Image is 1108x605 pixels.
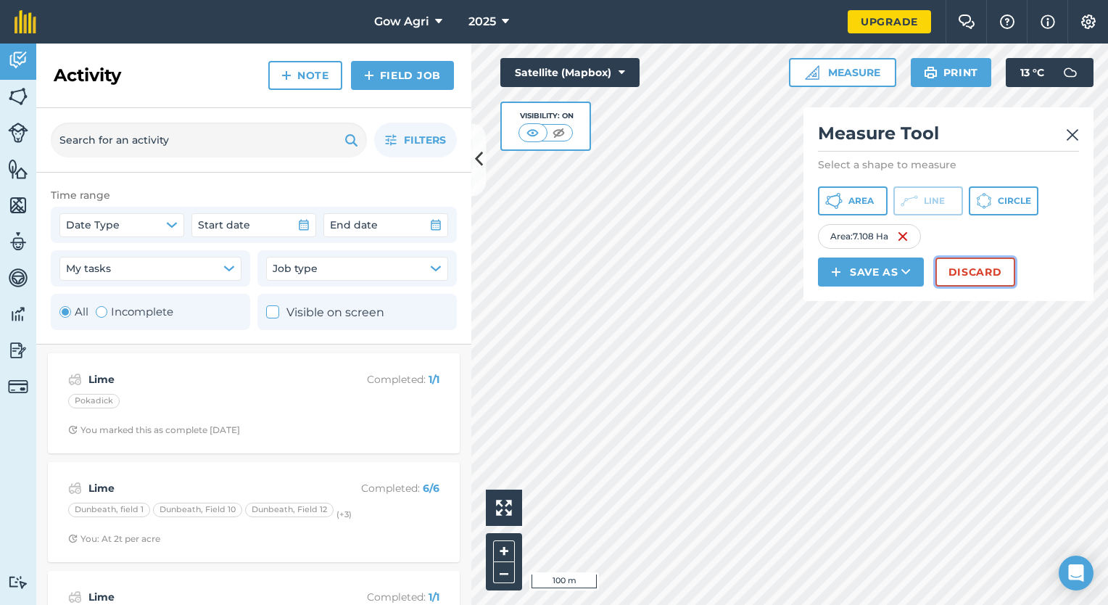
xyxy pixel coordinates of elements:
[351,61,454,90] a: Field Job
[1041,13,1055,30] img: svg+xml;base64,PHN2ZyB4bWxucz0iaHR0cDovL3d3dy53My5vcmcvMjAwMC9zdmciIHdpZHRoPSIxNyIgaGVpZ2h0PSIxNy...
[8,303,28,325] img: svg+xml;base64,PD94bWwgdmVyc2lvbj0iMS4wIiBlbmNvZGluZz0idXRmLTgiPz4KPCEtLSBHZW5lcmF0b3I6IEFkb2JlIE...
[818,186,888,215] button: Area
[958,15,975,29] img: Two speech bubbles overlapping with the left bubble in the forefront
[848,195,874,207] span: Area
[848,10,931,33] a: Upgrade
[59,303,173,321] div: Toggle Activity
[924,64,938,81] img: svg+xml;base64,PHN2ZyB4bWxucz0iaHR0cDovL3d3dy53My5vcmcvMjAwMC9zdmciIHdpZHRoPSIxOSIgaGVpZ2h0PSIyNC...
[423,482,439,495] strong: 6 / 6
[8,158,28,180] img: svg+xml;base64,PHN2ZyB4bWxucz0iaHR0cDovL3d3dy53My5vcmcvMjAwMC9zdmciIHdpZHRoPSI1NiIgaGVpZ2h0PSI2MC...
[8,339,28,361] img: svg+xml;base64,PD94bWwgdmVyc2lvbj0iMS4wIiBlbmNvZGluZz0idXRmLTgiPz4KPCEtLSBHZW5lcmF0b3I6IEFkb2JlIE...
[8,267,28,289] img: svg+xml;base64,PD94bWwgdmVyc2lvbj0iMS4wIiBlbmNvZGluZz0idXRmLTgiPz4KPCEtLSBHZW5lcmF0b3I6IEFkb2JlIE...
[897,228,909,245] img: svg+xml;base64,PHN2ZyB4bWxucz0iaHR0cDovL3d3dy53My5vcmcvMjAwMC9zdmciIHdpZHRoPSIxNiIgaGVpZ2h0PSIyNC...
[57,362,451,445] a: LimeCompleted: 1/1PokadickClock with arrow pointing clockwiseYou marked this as complete [DATE]
[818,122,1079,152] h2: Measure Tool
[374,123,457,157] button: Filters
[96,303,173,321] label: Incomplete
[66,260,111,276] span: My tasks
[68,534,78,543] img: Clock with arrow pointing clockwise
[59,213,184,236] button: Date Type
[924,195,945,207] span: Line
[68,394,120,408] div: Pokadick
[68,480,82,497] img: svg+xml;base64,PD94bWwgdmVyc2lvbj0iMS4wIiBlbmNvZGluZz0idXRmLTgiPz4KPCEtLSBHZW5lcmF0b3I6IEFkb2JlIE...
[59,303,88,321] label: All
[8,86,28,107] img: svg+xml;base64,PHN2ZyB4bWxucz0iaHR0cDovL3d3dy53My5vcmcvMjAwMC9zdmciIHdpZHRoPSI1NiIgaGVpZ2h0PSI2MC...
[8,194,28,216] img: svg+xml;base64,PHN2ZyB4bWxucz0iaHR0cDovL3d3dy53My5vcmcvMjAwMC9zdmciIHdpZHRoPSI1NiIgaGVpZ2h0PSI2MC...
[364,67,374,84] img: svg+xml;base64,PHN2ZyB4bWxucz0iaHR0cDovL3d3dy53My5vcmcvMjAwMC9zdmciIHdpZHRoPSIxNCIgaGVpZ2h0PSIyNC...
[911,58,992,87] button: Print
[323,213,448,236] button: End date
[68,371,82,388] img: svg+xml;base64,PD94bWwgdmVyc2lvbj0iMS4wIiBlbmNvZGluZz0idXRmLTgiPz4KPCEtLSBHZW5lcmF0b3I6IEFkb2JlIE...
[273,260,318,276] span: Job type
[68,424,240,436] div: You marked this as complete [DATE]
[374,13,429,30] span: Gow Agri
[268,61,342,90] a: Note
[66,217,120,233] span: Date Type
[153,503,242,517] div: Dunbeath, Field 10
[51,187,457,203] div: Time range
[831,263,841,281] img: svg+xml;base64,PHN2ZyB4bWxucz0iaHR0cDovL3d3dy53My5vcmcvMjAwMC9zdmciIHdpZHRoPSIxNCIgaGVpZ2h0PSIyNC...
[1020,58,1044,87] span: 13 ° C
[818,224,921,249] div: Area : 7.108 Ha
[8,376,28,397] img: svg+xml;base64,PD94bWwgdmVyc2lvbj0iMS4wIiBlbmNvZGluZz0idXRmLTgiPz4KPCEtLSBHZW5lcmF0b3I6IEFkb2JlIE...
[54,64,121,87] h2: Activity
[336,509,352,519] small: (+ 3 )
[266,303,384,322] label: Visible on screen
[1059,556,1093,590] div: Open Intercom Messenger
[818,258,924,287] button: Save as
[493,562,515,583] button: –
[500,58,640,87] button: Satellite (Mapbox)
[404,132,446,148] span: Filters
[245,503,334,517] div: Dunbeath, Field 12
[893,186,963,215] button: Line
[524,125,542,140] img: svg+xml;base64,PHN2ZyB4bWxucz0iaHR0cDovL3d3dy53My5vcmcvMjAwMC9zdmciIHdpZHRoPSI1MCIgaGVpZ2h0PSI0MC...
[68,503,150,517] div: Dunbeath, field 1
[330,217,378,233] span: End date
[789,58,896,87] button: Measure
[266,257,448,280] button: Job type
[1006,58,1093,87] button: 13 °C
[805,65,819,80] img: Ruler icon
[8,575,28,589] img: svg+xml;base64,PD94bWwgdmVyc2lvbj0iMS4wIiBlbmNvZGluZz0idXRmLTgiPz4KPCEtLSBHZW5lcmF0b3I6IEFkb2JlIE...
[324,371,439,387] p: Completed :
[8,231,28,252] img: svg+xml;base64,PD94bWwgdmVyc2lvbj0iMS4wIiBlbmNvZGluZz0idXRmLTgiPz4KPCEtLSBHZW5lcmF0b3I6IEFkb2JlIE...
[8,49,28,71] img: svg+xml;base64,PD94bWwgdmVyc2lvbj0iMS4wIiBlbmNvZGluZz0idXRmLTgiPz4KPCEtLSBHZW5lcmF0b3I6IEFkb2JlIE...
[1080,15,1097,29] img: A cog icon
[324,480,439,496] p: Completed :
[429,373,439,386] strong: 1 / 1
[51,123,367,157] input: Search for an activity
[8,123,28,143] img: svg+xml;base64,PD94bWwgdmVyc2lvbj0iMS4wIiBlbmNvZGluZz0idXRmLTgiPz4KPCEtLSBHZW5lcmF0b3I6IEFkb2JlIE...
[999,15,1016,29] img: A question mark icon
[88,371,318,387] strong: Lime
[324,589,439,605] p: Completed :
[88,589,318,605] strong: Lime
[198,217,250,233] span: Start date
[191,213,316,236] button: Start date
[68,425,78,435] img: Clock with arrow pointing clockwise
[57,471,451,553] a: LimeCompleted: 6/6Dunbeath, field 1Dunbeath, Field 10Dunbeath, Field 12(+3)Clock with arrow point...
[468,13,496,30] span: 2025
[68,533,160,545] div: You: At 2t per acre
[281,67,292,84] img: svg+xml;base64,PHN2ZyB4bWxucz0iaHR0cDovL3d3dy53My5vcmcvMjAwMC9zdmciIHdpZHRoPSIxNCIgaGVpZ2h0PSIyNC...
[59,257,241,280] button: My tasks
[344,131,358,149] img: svg+xml;base64,PHN2ZyB4bWxucz0iaHR0cDovL3d3dy53My5vcmcvMjAwMC9zdmciIHdpZHRoPSIxOSIgaGVpZ2h0PSIyNC...
[1056,58,1085,87] img: svg+xml;base64,PD94bWwgdmVyc2lvbj0iMS4wIiBlbmNvZGluZz0idXRmLTgiPz4KPCEtLSBHZW5lcmF0b3I6IEFkb2JlIE...
[15,10,36,33] img: fieldmargin Logo
[550,125,568,140] img: svg+xml;base64,PHN2ZyB4bWxucz0iaHR0cDovL3d3dy53My5vcmcvMjAwMC9zdmciIHdpZHRoPSI1MCIgaGVpZ2h0PSI0MC...
[429,590,439,604] strong: 1 / 1
[969,186,1038,215] button: Circle
[493,540,515,562] button: +
[1066,126,1079,144] img: svg+xml;base64,PHN2ZyB4bWxucz0iaHR0cDovL3d3dy53My5vcmcvMjAwMC9zdmciIHdpZHRoPSIyMiIgaGVpZ2h0PSIzMC...
[818,157,1079,172] p: Select a shape to measure
[998,195,1031,207] span: Circle
[496,500,512,516] img: Four arrows, one pointing top left, one top right, one bottom right and the last bottom left
[88,480,318,496] strong: Lime
[518,110,574,122] div: Visibility: On
[935,258,1015,287] button: Discard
